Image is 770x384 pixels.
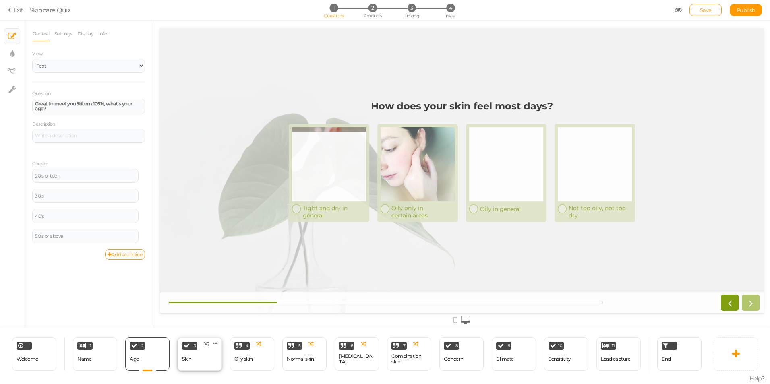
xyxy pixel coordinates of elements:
div: Sensitivity [549,356,571,362]
div: [MEDICAL_DATA] [339,353,375,365]
div: 30's [35,194,136,198]
a: Settings [54,26,73,41]
span: 6 [351,344,353,348]
div: 9 Climate [492,337,536,371]
span: View [32,51,43,56]
div: End [657,337,702,371]
div: 6 [MEDICAL_DATA] [335,337,379,371]
div: Name [77,356,91,362]
li: 2 Products [354,4,391,12]
span: Install [445,13,456,19]
label: Description [32,122,55,127]
span: 7 [403,344,406,348]
span: 10 [558,344,562,348]
div: Climate [496,356,514,362]
div: Age [130,356,139,362]
span: Publish [737,7,756,13]
span: 3 [408,4,416,12]
div: Skin [182,356,191,362]
span: 2 [141,344,144,348]
span: 8 [455,344,458,348]
div: 3 Skin [178,337,222,371]
li: 3 Linking [393,4,431,12]
span: Help? [749,375,765,382]
div: Save [689,4,722,16]
div: Lead capture [601,356,630,362]
span: Linking [404,13,419,19]
li: 4 Install [432,4,469,12]
div: Oily skin [234,356,253,362]
a: General [32,26,50,41]
span: 9 [508,344,510,348]
div: Normal skin [287,356,314,362]
strong: Great to meet you %form:105%, what's your age? [35,101,132,111]
span: Products [363,13,382,19]
div: 50's or above [35,234,136,239]
span: 4 [446,4,455,12]
div: Skincare Quiz [29,5,71,15]
a: Info [98,26,108,41]
div: 11 Lead capture [596,337,641,371]
span: 2 [368,4,377,12]
div: 10 Sensitivity [544,337,588,371]
div: 4 Oily skin [230,337,274,371]
div: 7 Combination skin [387,337,431,371]
div: 2 Age [125,337,170,371]
li: 1 Questions [315,4,352,12]
span: 3 [194,344,196,348]
div: 1 Name [73,337,117,371]
div: 40's [35,214,136,219]
div: Welcome [12,337,56,371]
div: Concern [444,356,464,362]
span: 5 [298,344,301,348]
span: 4 [246,344,248,348]
label: Choices [32,161,48,167]
span: 11 [612,344,615,348]
span: 1 [90,344,91,348]
span: Questions [324,13,344,19]
div: 5 Normal skin [282,337,327,371]
a: Display [77,26,94,41]
a: Exit [8,6,23,14]
label: Question [32,91,50,97]
span: Welcome [17,356,38,362]
span: 1 [329,4,338,12]
div: Combination skin [391,353,427,365]
span: End [662,356,671,362]
div: 20's or teen [35,173,136,178]
span: Save [700,7,712,13]
div: 8 Concern [439,337,484,371]
a: Add a choice [105,249,145,260]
